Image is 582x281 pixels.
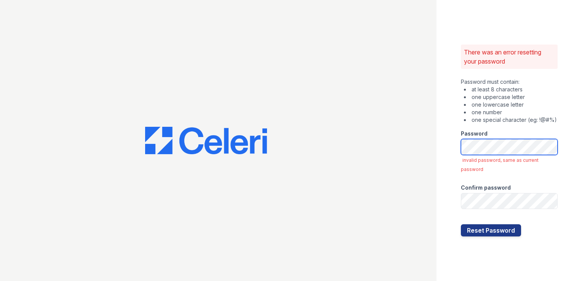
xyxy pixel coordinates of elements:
[464,48,555,66] p: There was an error resetting your password
[461,78,558,124] div: Password must contain:
[464,109,558,116] li: one number
[461,157,539,172] span: invalid password, same as current password
[461,184,511,192] label: Confirm password
[461,130,488,137] label: Password
[145,127,267,154] img: CE_Logo_Blue-a8612792a0a2168367f1c8372b55b34899dd931a85d93a1a3d3e32e68fde9ad4.png
[464,101,558,109] li: one lowercase letter
[464,86,558,93] li: at least 8 characters
[464,93,558,101] li: one uppercase letter
[461,224,521,236] button: Reset Password
[464,116,558,124] li: one special character (eg: !@#%)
